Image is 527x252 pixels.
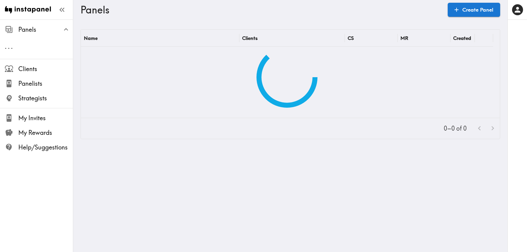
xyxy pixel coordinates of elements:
div: Clients [242,35,258,41]
div: Created [453,35,471,41]
span: My Rewards [18,128,73,137]
span: Help/Suggestions [18,143,73,152]
span: My Invites [18,114,73,122]
div: MR [400,35,408,41]
span: Panelists [18,79,73,88]
span: . [11,43,13,50]
p: 0–0 of 0 [444,124,467,133]
h3: Panels [81,4,443,16]
span: Strategists [18,94,73,103]
span: Panels [18,25,73,34]
div: Name [84,35,98,41]
span: . [5,43,7,50]
span: . [8,43,10,50]
span: Clients [18,65,73,73]
a: Create Panel [448,3,500,17]
div: CS [348,35,354,41]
